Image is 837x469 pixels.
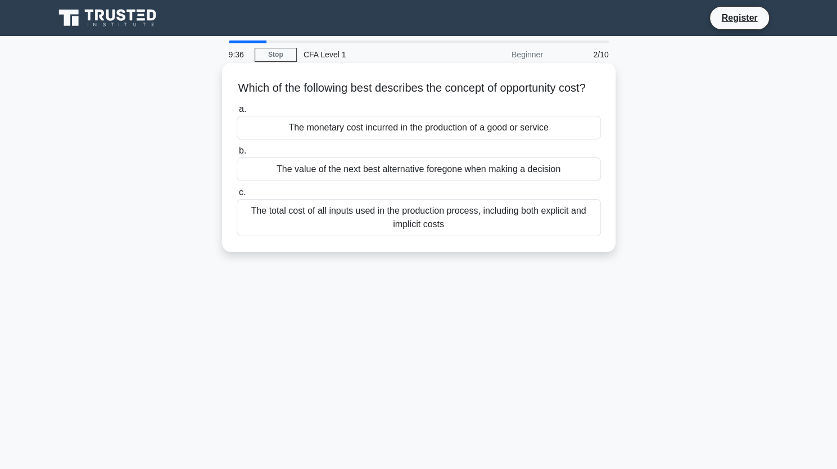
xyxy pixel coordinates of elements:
div: 2/10 [550,43,616,66]
span: c. [239,187,246,197]
div: The monetary cost incurred in the production of a good or service [237,116,601,139]
div: CFA Level 1 [297,43,451,66]
h5: Which of the following best describes the concept of opportunity cost? [236,81,602,96]
div: The value of the next best alternative foregone when making a decision [237,157,601,181]
a: Stop [255,48,297,62]
span: b. [239,146,246,155]
div: Beginner [451,43,550,66]
div: The total cost of all inputs used in the production process, including both explicit and implicit... [237,199,601,236]
a: Register [714,11,764,25]
div: 9:36 [222,43,255,66]
span: a. [239,104,246,114]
